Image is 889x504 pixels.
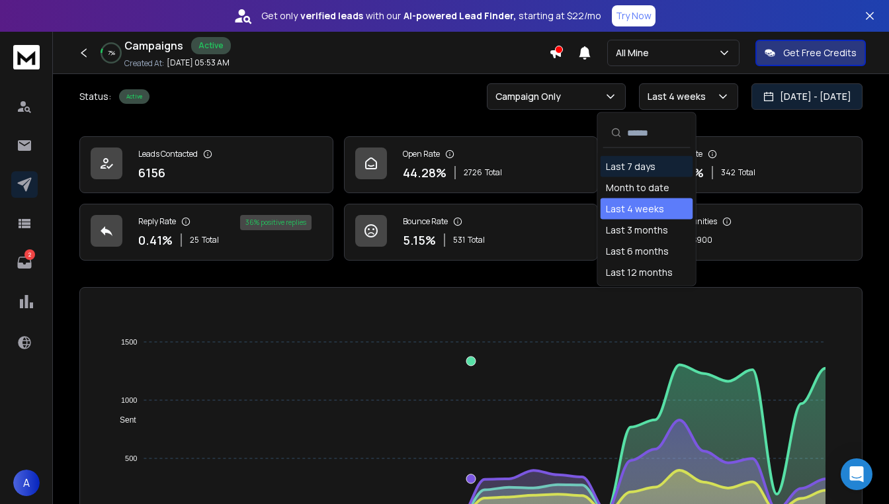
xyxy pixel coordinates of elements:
tspan: 1500 [121,338,137,346]
div: Last 7 days [606,160,656,173]
p: 6156 [138,163,165,182]
p: Get Free Credits [783,46,857,60]
p: Campaign Only [495,90,566,103]
p: Open Rate [403,149,440,159]
span: 342 [721,167,736,178]
p: Reply Rate [138,216,176,227]
div: 36 % positive replies [240,215,312,230]
p: Try Now [616,9,652,22]
div: Last 6 months [606,245,669,258]
span: 2726 [464,167,482,178]
a: Leads Contacted6156 [79,136,333,193]
p: [DATE] 05:53 AM [167,58,230,68]
span: Total [738,167,755,178]
div: Last 4 weeks [606,202,664,216]
button: A [13,470,40,496]
p: 44.28 % [403,163,446,182]
span: Total [485,167,502,178]
div: Last 12 months [606,266,673,279]
span: 531 [453,235,465,245]
a: Opportunities9$900 [609,204,863,261]
a: Click Rate5.56%342Total [609,136,863,193]
div: Month to date [606,181,669,194]
tspan: 500 [125,454,137,462]
strong: verified leads [300,9,363,22]
p: 5.15 % [403,231,436,249]
p: 2 [24,249,35,260]
p: Bounce Rate [403,216,448,227]
p: 0.41 % [138,231,173,249]
a: 2 [11,249,38,276]
span: Sent [110,415,136,425]
p: Status: [79,90,111,103]
button: [DATE] - [DATE] [751,83,863,110]
div: Active [191,37,231,54]
button: Get Free Credits [755,40,866,66]
button: Try Now [612,5,656,26]
p: Created At: [124,58,164,69]
p: All Mine [616,46,654,60]
div: Open Intercom Messenger [841,458,872,490]
strong: AI-powered Lead Finder, [403,9,516,22]
p: 7 % [108,49,115,57]
a: Open Rate44.28%2726Total [344,136,598,193]
p: Last 4 weeks [648,90,711,103]
span: Total [468,235,485,245]
p: Get only with our starting at $22/mo [261,9,601,22]
tspan: 1000 [121,396,137,404]
span: 25 [190,235,199,245]
p: Leads Contacted [138,149,198,159]
span: Total [202,235,219,245]
p: $ 900 [692,235,712,245]
div: Last 3 months [606,224,668,237]
h1: Campaigns [124,38,183,54]
a: Reply Rate0.41%25Total36% positive replies [79,204,333,261]
a: Bounce Rate5.15%531Total [344,204,598,261]
img: logo [13,45,40,69]
div: Active [119,89,149,104]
